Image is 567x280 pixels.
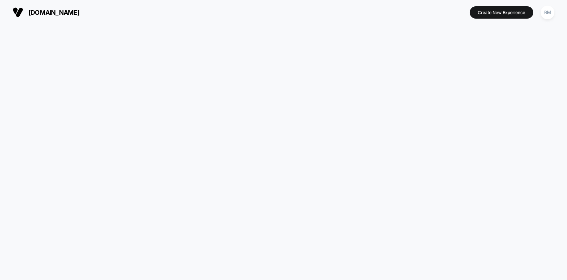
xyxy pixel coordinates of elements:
[28,9,79,16] span: [DOMAIN_NAME]
[470,6,533,19] button: Create New Experience
[11,7,82,18] button: [DOMAIN_NAME]
[539,5,556,20] button: RM
[13,7,23,18] img: Visually logo
[541,6,554,19] div: RM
